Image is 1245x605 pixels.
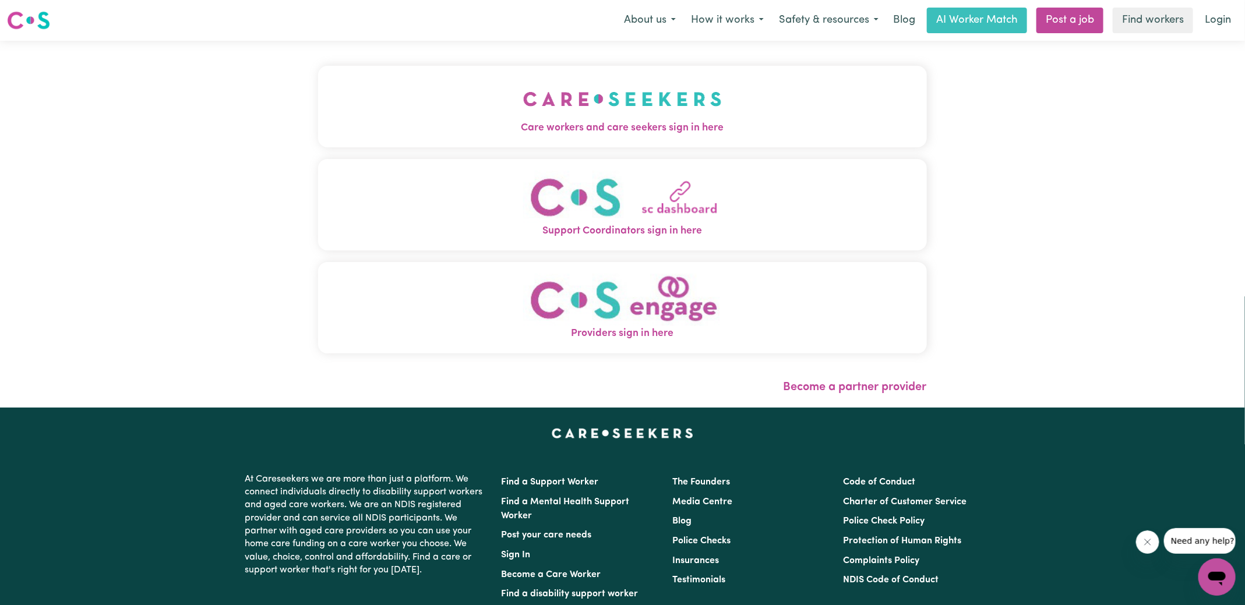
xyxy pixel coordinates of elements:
a: Blog [886,8,922,33]
a: Find a Mental Health Support Worker [502,497,630,521]
a: Careseekers home page [552,429,693,438]
a: Media Centre [672,497,732,507]
a: Careseekers logo [7,7,50,34]
a: Sign In [502,550,531,560]
button: Safety & resources [771,8,886,33]
a: Become a Care Worker [502,570,601,579]
iframe: Button to launch messaging window [1198,558,1236,596]
a: Blog [672,516,692,526]
a: Find a disability support worker [502,589,639,599]
iframe: Message from company [1164,528,1236,554]
button: How it works [683,8,771,33]
button: About us [616,8,683,33]
iframe: Close message [1136,530,1159,554]
button: Providers sign in here [318,262,927,353]
a: AI Worker Match [927,8,1027,33]
a: Find workers [1113,8,1193,33]
span: Support Coordinators sign in here [318,224,927,239]
a: Find a Support Worker [502,477,599,487]
span: Care workers and care seekers sign in here [318,121,927,136]
a: Charter of Customer Service [843,497,967,507]
a: Complaints Policy [843,556,919,565]
img: Careseekers logo [7,10,50,31]
a: Post your care needs [502,530,592,540]
button: Support Coordinators sign in here [318,159,927,250]
a: Testimonials [672,575,725,585]
a: NDIS Code of Conduct [843,575,939,585]
span: Providers sign in here [318,326,927,341]
p: At Careseekers we are more than just a platform. We connect individuals directly to disability su... [245,468,488,582]
a: The Founders [672,477,730,487]
a: Police Check Policy [843,516,925,526]
a: Police Checks [672,536,731,546]
a: Login [1198,8,1238,33]
a: Become a partner provider [784,381,927,393]
a: Code of Conduct [843,477,915,487]
a: Protection of Human Rights [843,536,961,546]
a: Insurances [672,556,719,565]
a: Post a job [1036,8,1103,33]
button: Care workers and care seekers sign in here [318,66,927,147]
